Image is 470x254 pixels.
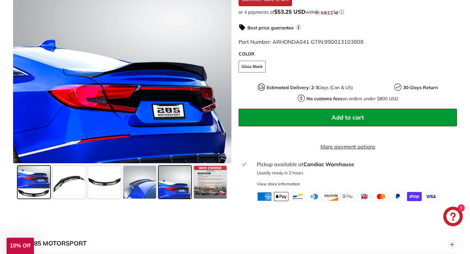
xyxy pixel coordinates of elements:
inbox-online-store-chat: Shopify online store chat [441,207,465,228]
strong: Estimated Delivery: 2-3 [267,85,318,90]
img: american_express [257,192,272,201]
div: or 4 payments of with [239,9,457,15]
img: shopify_pay [407,192,422,201]
img: ideal [357,192,372,201]
img: diners_club [307,192,322,201]
p: Usually ready in 2 hours [257,170,453,176]
img: master [374,192,388,201]
strong: Best price guarantee [247,25,294,31]
strong: Candiac Warehouse [304,161,354,167]
div: or 4 payments of$53.25 USDwithSezzle Click to learn more about Sezzle [239,9,457,15]
span: $53.25 USD [274,8,305,15]
p: on orders under $800 USD [306,95,398,102]
a: More payment options [239,143,457,151]
span: 990013103808 [324,39,364,45]
span: Add to cart [332,114,364,121]
img: Sezzle [315,9,338,15]
img: apple_pay [274,192,289,201]
strong: No customs fees [306,96,342,102]
button: Add to cart [239,109,457,126]
div: View store information [257,181,300,187]
div: 10% Off [7,238,34,254]
img: bancontact [290,192,305,201]
span: 10% Off [10,243,30,249]
img: visa [424,192,438,201]
span: Part Number: ARHONDA041 GTIN: [239,39,364,45]
span: i [295,24,302,30]
div: Pickup available at [257,160,453,168]
img: google_pay [340,192,355,201]
img: paypal [390,192,405,201]
label: COLOR [239,51,457,57]
strong: 30-Days Return [403,85,438,90]
button: WHY 285 MOTORSPORT [13,234,457,253]
img: discover [324,192,338,201]
p: Days (Can & US) [267,84,353,91]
